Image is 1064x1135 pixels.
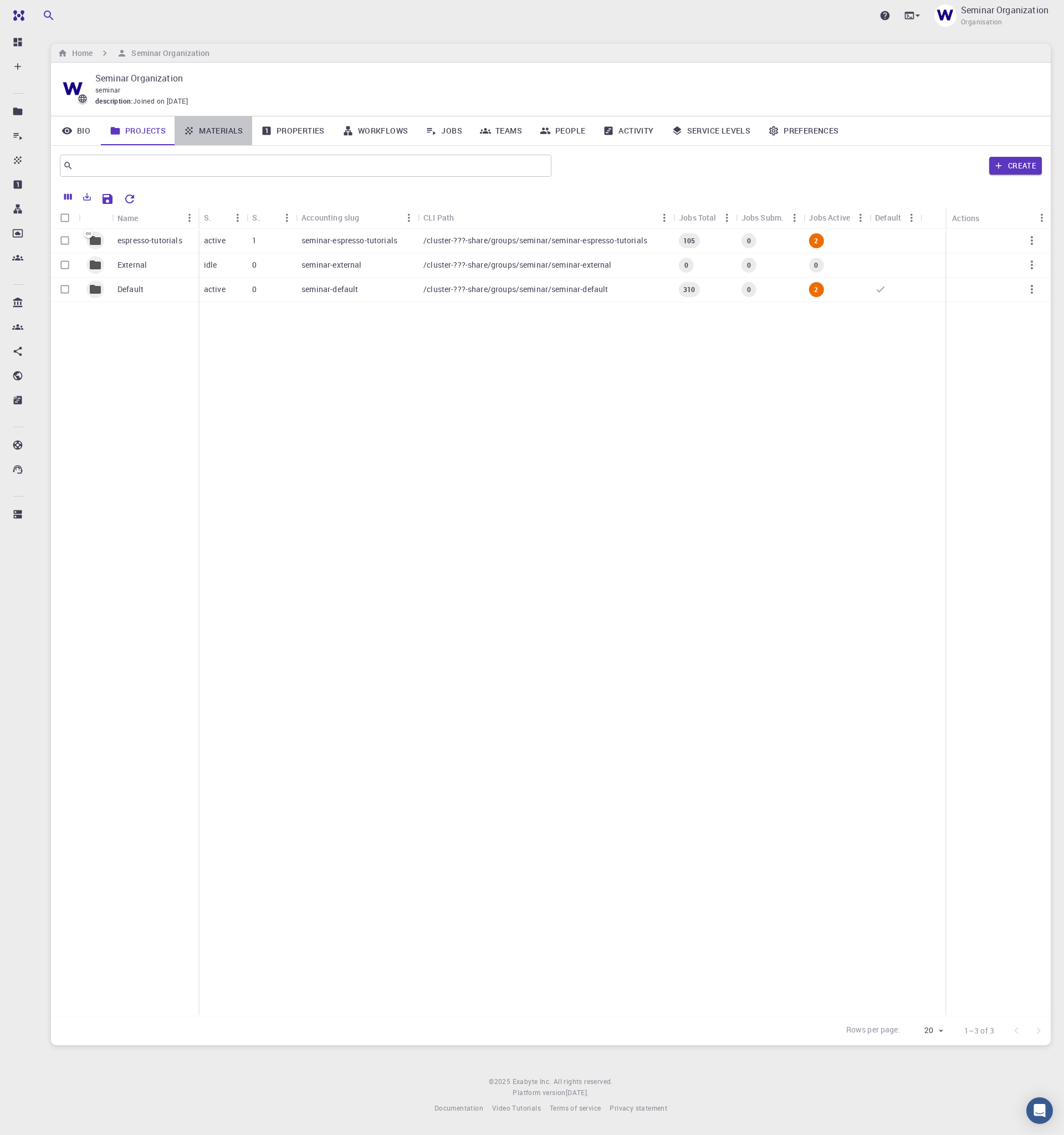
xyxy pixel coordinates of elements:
p: 0 [252,259,257,270]
p: Seminar Organization [95,71,1033,85]
button: Menu [903,209,920,227]
span: 0 [743,260,755,270]
a: Workflows [334,116,417,145]
a: Exabyte Inc. [513,1076,551,1087]
div: Status [204,207,211,228]
a: Teams [471,116,531,145]
span: Platform version [513,1087,565,1098]
p: seminar-espresso-tutorials [301,235,397,246]
button: Sort [211,209,229,227]
a: Documentation [434,1103,483,1114]
div: Accounting slug [301,207,359,228]
p: active [204,235,226,246]
div: 20 [905,1022,947,1039]
a: Properties [252,116,334,145]
button: Sort [260,209,278,227]
p: Default [117,284,144,295]
button: Reset Explorer Settings [119,188,141,210]
a: Video Tutorials [492,1103,541,1114]
p: seminar-default [301,284,358,295]
p: active [204,284,226,295]
h6: Seminar Organization [127,47,209,59]
span: description : [95,96,133,107]
span: Privacy statement [610,1103,667,1112]
div: Default [869,207,920,228]
img: logo [9,10,24,21]
div: Status [198,207,247,228]
span: 0 [810,260,822,270]
span: seminar [95,85,121,94]
a: Preferences [759,116,847,145]
span: 0 [743,285,755,294]
span: 2 [810,285,822,294]
a: Bio [51,116,101,145]
p: /cluster-???-share/groups/seminar/seminar-default [423,284,608,295]
span: Exabyte Inc. [513,1077,551,1086]
p: 1–3 of 3 [964,1025,994,1036]
span: 0 [680,260,693,270]
div: Jobs Total [673,207,736,228]
a: Materials [175,116,252,145]
button: Menu [718,209,736,227]
span: 2 [810,236,822,246]
button: Export [78,188,96,206]
a: Jobs [417,116,471,145]
p: idle [204,259,217,270]
nav: breadcrumb [55,47,212,59]
h6: Home [68,47,93,59]
button: Menu [656,209,673,227]
button: Menu [785,209,803,227]
img: Seminar Organization [934,4,956,27]
p: 1 [252,235,257,246]
p: seminar-external [301,259,361,270]
span: All rights reserved. [554,1076,613,1087]
div: Icon [79,207,112,229]
span: © 2025 [489,1076,512,1087]
div: Jobs Subm. [741,207,784,228]
div: Name [112,207,198,229]
span: 105 [679,236,699,246]
button: Create [989,157,1042,175]
div: Shared [252,207,261,228]
p: espresso-tutorials [117,235,182,246]
a: Projects [101,116,175,145]
span: Organisation [961,17,1002,28]
span: 0 [743,236,755,246]
a: Privacy statement [610,1103,667,1114]
div: CLI Path [423,207,454,228]
button: Menu [278,209,296,227]
p: /cluster-???-share/groups/seminar/seminar-external [423,259,612,270]
button: Columns [59,188,78,206]
button: Save Explorer Settings [96,188,119,210]
a: Activity [594,116,662,145]
button: Menu [1033,209,1051,227]
div: Accounting slug [296,207,418,228]
p: 0 [252,284,257,295]
div: Actions [947,207,1051,229]
span: 310 [679,285,699,294]
a: Service Levels [663,116,760,145]
p: External [117,259,147,270]
div: Jobs Active [803,207,869,228]
div: Open Intercom Messenger [1026,1097,1053,1124]
div: CLI Path [418,207,673,228]
a: [DATE]. [566,1087,589,1098]
div: Jobs Total [679,207,717,228]
button: Sort [359,209,377,227]
div: Jobs Active [809,207,850,228]
div: Name [117,207,139,229]
button: Menu [852,209,869,227]
button: Menu [400,209,418,227]
p: Rows per page: [846,1024,901,1037]
span: Terms of service [550,1103,601,1112]
button: Menu [181,209,198,227]
div: Default [875,207,901,228]
a: Terms of service [550,1103,601,1114]
div: Shared [247,207,296,228]
button: Sort [139,209,156,227]
span: Documentation [434,1103,483,1112]
span: Video Tutorials [492,1103,541,1112]
span: [DATE] . [566,1088,589,1097]
div: Actions [952,207,979,229]
span: Support [23,8,63,18]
